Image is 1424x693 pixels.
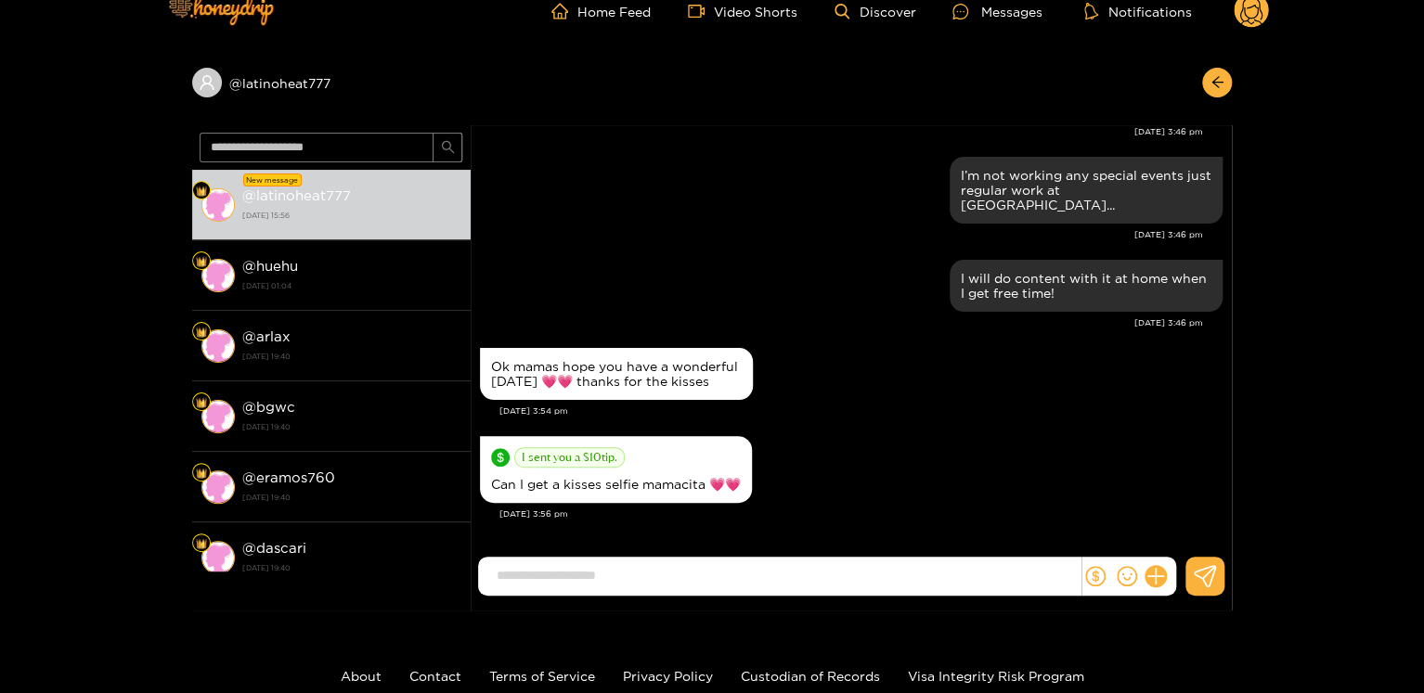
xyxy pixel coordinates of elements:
[480,316,1203,329] div: [DATE] 3:46 pm
[480,228,1203,241] div: [DATE] 3:46 pm
[201,259,235,292] img: conversation
[1210,75,1224,91] span: arrow-left
[192,68,471,97] div: @latinoheat777
[1085,566,1106,586] span: dollar
[201,188,235,222] img: conversation
[242,469,335,485] strong: @ eramos760
[196,538,207,549] img: Fan Level
[196,256,207,267] img: Fan Level
[491,359,742,389] div: Ok mamas hope you have a wonderful [DATE] 💗💗 thanks for the kisses
[688,3,797,19] a: Video Shorts
[551,3,577,19] span: home
[961,271,1211,301] div: I will do content with it at home when I get free time!
[242,348,461,365] strong: [DATE] 19:40
[242,418,461,435] strong: [DATE] 19:40
[950,260,1223,312] div: Oct. 4, 3:46 pm
[242,540,306,556] strong: @ dascari
[514,447,625,468] span: I sent you a $ 10 tip.
[491,448,510,467] span: dollar-circle
[409,669,461,683] a: Contact
[1081,562,1109,590] button: dollar
[480,348,753,400] div: Oct. 4, 3:54 pm
[623,669,713,683] a: Privacy Policy
[952,1,1042,22] div: Messages
[551,3,651,19] a: Home Feed
[441,140,455,156] span: search
[1117,566,1137,586] span: smile
[341,669,382,683] a: About
[491,477,741,492] div: Can I get a kisses selfie mamacita 💗💗
[243,173,302,186] div: New message
[196,397,207,408] img: Fan Level
[961,168,1211,212] div: I’m not working any special events just regular work at [GEOGRAPHIC_DATA]...
[499,404,1223,417] div: [DATE] 3:54 pm
[433,133,462,162] button: search
[242,258,298,274] strong: @ huehu
[196,327,207,338] img: Fan Level
[950,157,1223,224] div: Oct. 4, 3:46 pm
[196,186,207,197] img: Fan Level
[242,489,461,506] strong: [DATE] 19:40
[1079,2,1197,20] button: Notifications
[242,328,291,344] strong: @ arlax
[741,669,880,683] a: Custodian of Records
[480,125,1203,138] div: [DATE] 3:46 pm
[480,436,752,503] div: Oct. 4, 3:56 pm
[499,507,1223,520] div: [DATE] 3:56 pm
[242,399,295,415] strong: @ bgwc
[242,187,351,203] strong: @ latinoheat777
[201,329,235,363] img: conversation
[242,207,461,224] strong: [DATE] 15:56
[242,277,461,294] strong: [DATE] 01:04
[688,3,714,19] span: video-camera
[835,4,915,19] a: Discover
[1202,68,1232,97] button: arrow-left
[908,669,1084,683] a: Visa Integrity Risk Program
[201,541,235,574] img: conversation
[199,74,215,91] span: user
[242,559,461,576] strong: [DATE] 19:40
[201,400,235,433] img: conversation
[201,470,235,504] img: conversation
[489,669,595,683] a: Terms of Service
[196,468,207,479] img: Fan Level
